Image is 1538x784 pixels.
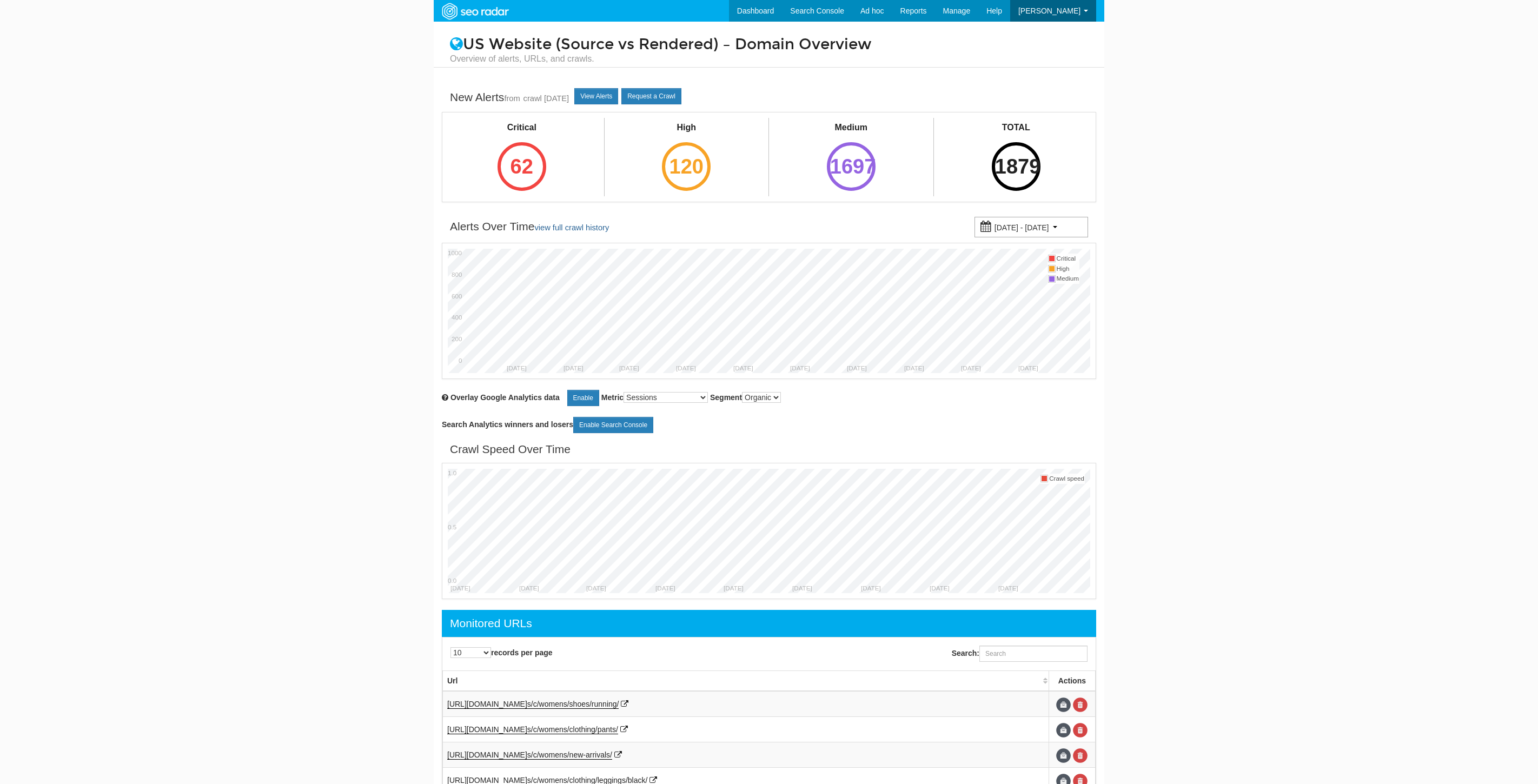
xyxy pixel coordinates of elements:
[447,725,618,734] a: [URL][DOMAIN_NAME]s/c/womens/clothing/pants/
[534,223,609,232] a: view full crawl history
[447,700,527,708] span: [URL][DOMAIN_NAME]
[450,89,569,107] div: New Alerts
[450,218,609,236] div: Alerts Over Time
[573,417,653,433] a: Enable Search Console
[1049,474,1085,484] td: Crawl speed
[437,2,512,21] img: SEORadar
[827,142,876,191] div: 1697
[742,392,781,403] select: Segment
[1018,6,1080,15] span: [PERSON_NAME]
[1056,274,1079,284] td: Medium
[447,750,612,760] a: [URL][DOMAIN_NAME]s/c/womens/new-arrivals/
[498,142,546,191] div: 62
[450,441,571,457] div: Crawl Speed Over Time
[1056,264,1079,274] td: High
[662,142,711,191] div: 120
[450,647,553,658] label: records per page
[574,88,618,104] a: View Alerts
[443,671,1049,692] th: Url: activate to sort column ascending
[817,122,885,134] div: Medium
[1056,748,1071,763] span: Update URL
[1073,697,1088,712] a: Delete URL
[447,750,527,759] span: [URL][DOMAIN_NAME]
[447,725,527,734] span: [URL][DOMAIN_NAME]
[1056,697,1071,712] span: Update URL
[1073,748,1088,763] a: Delete URL
[447,700,619,709] a: [URL][DOMAIN_NAME]s/c/womens/shoes/running/
[450,393,560,402] span: Overlay chart with Google Analytics data
[900,6,927,15] span: Reports
[992,142,1040,191] div: 1879
[527,750,612,759] span: s/c/womens/new-arrivals/
[450,615,532,632] div: Monitored URLs
[624,392,708,403] select: Metric
[1049,671,1095,692] th: Actions
[450,647,491,658] select: records per page
[860,6,884,15] span: Ad hoc
[1056,254,1079,264] td: Critical
[979,646,1088,662] input: Search:
[621,88,681,104] a: Request a Crawl
[488,122,556,134] div: Critical
[523,94,569,103] a: crawl [DATE]
[982,122,1050,134] div: TOTAL
[567,390,599,406] a: Enable
[1073,723,1088,738] a: Delete URL
[952,646,1088,662] label: Search:
[527,700,619,708] span: s/c/womens/shoes/running/
[652,122,720,134] div: High
[790,6,844,15] span: Search Console
[995,223,1049,232] small: [DATE] - [DATE]
[1056,723,1071,738] span: Update URL
[504,94,520,103] small: from
[527,725,618,734] span: s/c/womens/clothing/pants/
[450,53,1088,65] small: Overview of alerts, URLs, and crawls.
[442,36,1096,65] h1: US Website (Source vs Rendered) – Domain Overview
[986,6,1002,15] span: Help
[601,392,708,403] label: Metric
[943,6,971,15] span: Manage
[442,417,653,433] label: Search Analytics winners and losers
[710,392,781,403] label: Segment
